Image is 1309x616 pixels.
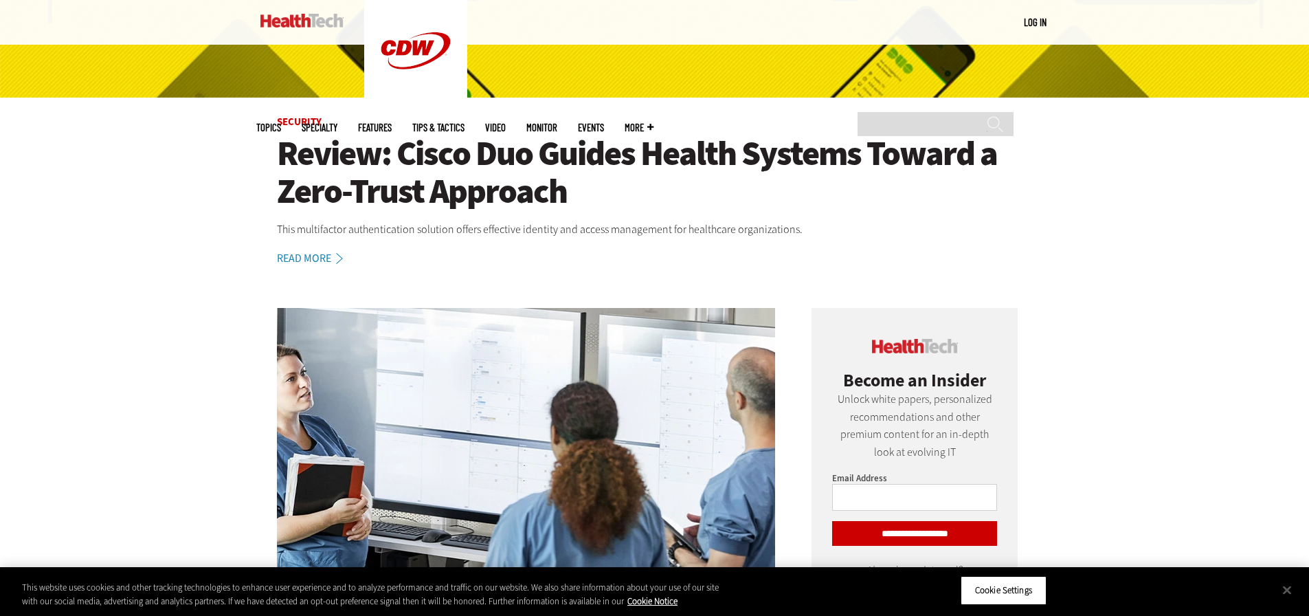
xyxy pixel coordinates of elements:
span: Specialty [302,122,337,133]
a: Review: Cisco Duo Guides Health Systems Toward a Zero-Trust Approach [277,135,1033,210]
a: More information about your privacy [627,595,678,607]
a: Tips & Tactics [412,122,465,133]
span: More [625,122,653,133]
a: Video [485,122,506,133]
div: Already registered? [832,566,997,593]
label: Email Address [832,472,887,484]
a: Doctors reviewing information boards [277,308,776,610]
button: Close [1272,575,1302,605]
a: MonITor [526,122,557,133]
a: Log in [1024,16,1047,28]
a: Read More [277,253,358,264]
a: CDW [364,91,467,105]
img: Doctors reviewing information boards [277,308,776,608]
p: Unlock white papers, personalized recommendations and other premium content for an in-depth look ... [832,390,997,461]
p: This multifactor authentication solution offers effective identity and access management for heal... [277,221,1033,239]
a: Events [578,122,604,133]
img: Home [260,14,344,27]
span: Become an Insider [843,368,986,392]
div: This website uses cookies and other tracking technologies to enhance user experience and to analy... [22,581,720,608]
span: Topics [256,122,281,133]
img: cdw insider logo [872,339,958,353]
button: Cookie Settings [961,576,1047,605]
a: Features [358,122,392,133]
div: User menu [1024,15,1047,30]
